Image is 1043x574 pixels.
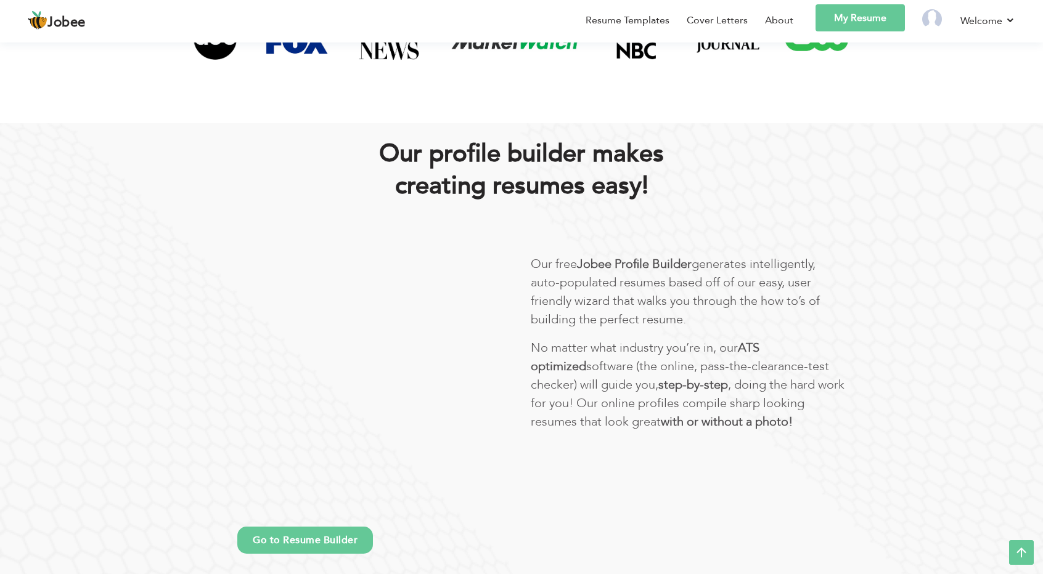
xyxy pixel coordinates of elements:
[922,9,942,29] img: Profile Img
[28,10,86,30] a: Jobee
[658,376,728,393] b: step-by-step
[237,527,373,554] a: Go to Resume Builder
[577,256,692,272] b: Jobee Proﬁle Builder
[531,339,845,431] p: No matter what industry you’re in, our software (the online, pass-the-clearance-test checker) wil...
[687,13,748,28] a: Cover Letters
[765,13,793,28] a: About
[189,138,854,202] h2: Our proﬁle builder makes creating resumes easy!
[661,413,793,430] b: with or without a photo!
[47,16,86,30] span: Jobee
[28,10,47,30] img: jobee.io
[960,13,1015,28] a: Welcome
[531,255,845,329] p: Our free generates intelligently, auto-populated resumes based off of our easy, user friendly wiz...
[586,13,669,28] a: Resume Templates
[816,4,905,31] a: My Resume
